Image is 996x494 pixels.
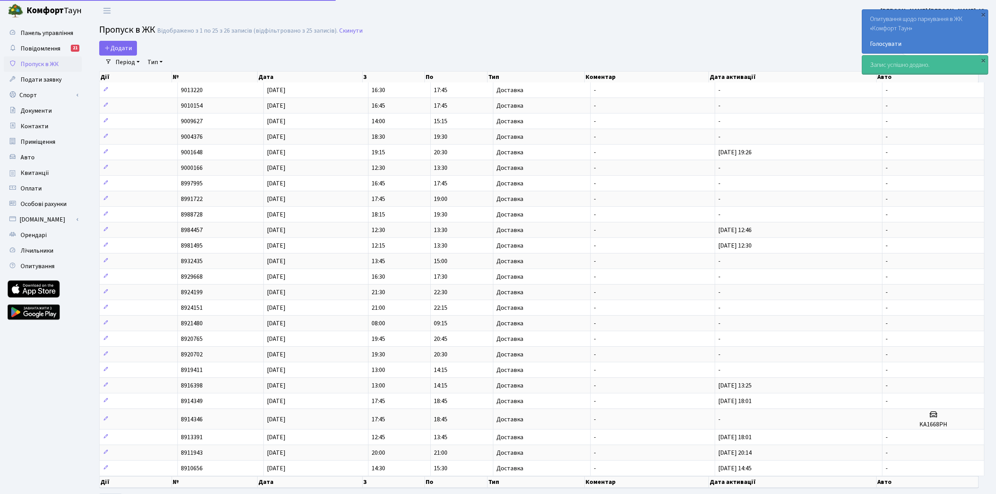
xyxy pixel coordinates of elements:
span: Доставка [496,398,523,404]
a: Період [112,56,143,69]
span: Доставка [496,274,523,280]
span: [DATE] [267,381,286,390]
span: Доставка [496,450,523,456]
span: Доставка [496,243,523,249]
a: Повідомлення21 [4,41,82,56]
span: 8932435 [181,257,203,265]
span: 9000166 [181,164,203,172]
span: Подати заявку [21,75,61,84]
span: - [886,397,888,405]
span: [DATE] 19:26 [718,148,752,157]
th: По [425,476,487,488]
span: 20:45 [434,335,447,343]
span: 8984457 [181,226,203,234]
span: Доставка [496,289,523,295]
div: × [979,56,987,64]
span: - [594,86,596,94]
span: - [718,86,721,94]
span: 17:45 [372,195,385,203]
span: - [594,226,596,234]
span: 8914346 [181,415,203,424]
span: Панель управління [21,29,73,37]
th: Дата [258,476,362,488]
th: Дії [100,476,172,488]
a: Оплати [4,181,82,196]
a: Особові рахунки [4,196,82,212]
span: 12:30 [372,164,385,172]
th: Дата активації [709,72,877,82]
span: 14:30 [372,464,385,473]
span: Повідомлення [21,44,60,53]
span: Доставка [496,149,523,155]
span: 13:30 [434,226,447,234]
span: Доставка [496,416,523,422]
span: Оплати [21,184,42,193]
a: Контакти [4,119,82,134]
span: 20:00 [372,449,385,457]
span: - [886,272,888,281]
span: 13:00 [372,366,385,374]
span: Лічильники [21,246,53,255]
span: [DATE] [267,449,286,457]
th: По [425,72,487,82]
span: [DATE] [267,195,286,203]
span: - [718,101,721,110]
span: - [718,133,721,141]
span: - [718,164,721,172]
span: - [594,241,596,250]
th: № [172,476,258,488]
div: × [979,10,987,18]
span: [DATE] 13:25 [718,381,752,390]
span: [DATE] 14:45 [718,464,752,473]
span: 18:30 [372,133,385,141]
span: Доставка [496,434,523,440]
span: 8920702 [181,350,203,359]
span: 18:15 [372,210,385,219]
a: Авто [4,150,82,165]
span: - [594,304,596,312]
span: - [886,464,888,473]
span: - [594,133,596,141]
span: - [886,241,888,250]
span: - [886,449,888,457]
span: - [886,101,888,110]
span: 21:00 [434,449,447,457]
th: № [172,72,258,82]
span: Орендарі [21,231,47,239]
span: - [594,179,596,188]
span: Пропуск в ЖК [99,23,155,37]
span: - [718,272,721,281]
span: - [594,101,596,110]
span: - [886,335,888,343]
span: 19:00 [434,195,447,203]
a: Квитанції [4,165,82,181]
span: - [886,381,888,390]
span: 8910656 [181,464,203,473]
a: Приміщення [4,134,82,150]
span: - [718,257,721,265]
span: 9009627 [181,117,203,126]
span: - [886,86,888,94]
span: Приміщення [21,138,55,146]
span: - [594,415,596,424]
span: 8911943 [181,449,203,457]
span: Доставка [496,336,523,342]
span: - [594,319,596,328]
span: [DATE] 18:01 [718,433,752,442]
span: 13:30 [434,241,447,250]
span: Контакти [21,122,48,131]
div: Відображено з 1 по 25 з 26 записів (відфільтровано з 25 записів). [157,27,338,35]
div: Опитування щодо паркування в ЖК «Комфорт Таун» [862,10,988,53]
span: Пропуск в ЖК [21,60,59,68]
span: 15:30 [434,464,447,473]
span: 20:30 [434,148,447,157]
span: 8921480 [181,319,203,328]
span: [DATE] [267,335,286,343]
span: Доставка [496,258,523,264]
span: 8981495 [181,241,203,250]
span: [DATE] [267,101,286,110]
span: [DATE] [267,226,286,234]
span: 8920765 [181,335,203,343]
span: [DATE] [267,272,286,281]
a: Опитування [4,258,82,274]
